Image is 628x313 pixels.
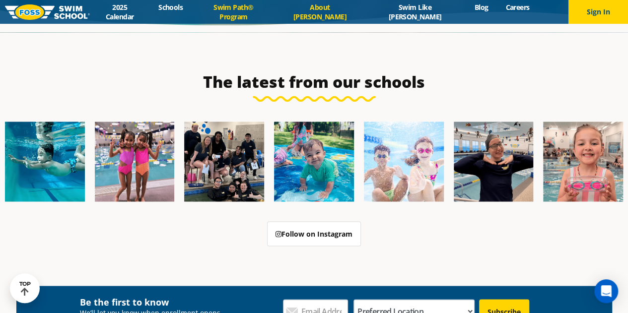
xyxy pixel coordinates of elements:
h4: Be the first to know [80,296,229,308]
a: 2025 Calendar [90,2,150,21]
img: Fa25-Website-Images-2-600x600.png [184,122,264,201]
img: Fa25-Website-Images-9-600x600.jpg [454,122,534,201]
a: Blog [466,2,497,12]
a: Schools [150,2,192,12]
a: About [PERSON_NAME] [276,2,364,21]
div: Open Intercom Messenger [594,279,618,303]
img: Fa25-Website-Images-14-600x600.jpg [543,122,623,201]
img: Fa25-Website-Images-1-600x600.png [5,122,85,201]
img: FCC_FOSS_GeneralShoot_May_FallCampaign_lowres-9556-600x600.jpg [364,122,444,201]
a: Follow on Instagram [267,221,361,246]
img: Fa25-Website-Images-600x600.png [274,122,354,201]
img: FOSS Swim School Logo [5,4,90,20]
img: Fa25-Website-Images-8-600x600.jpg [95,122,175,201]
a: Swim Like [PERSON_NAME] [364,2,466,21]
a: Swim Path® Program [192,2,276,21]
div: TOP [19,281,31,296]
a: Careers [497,2,538,12]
